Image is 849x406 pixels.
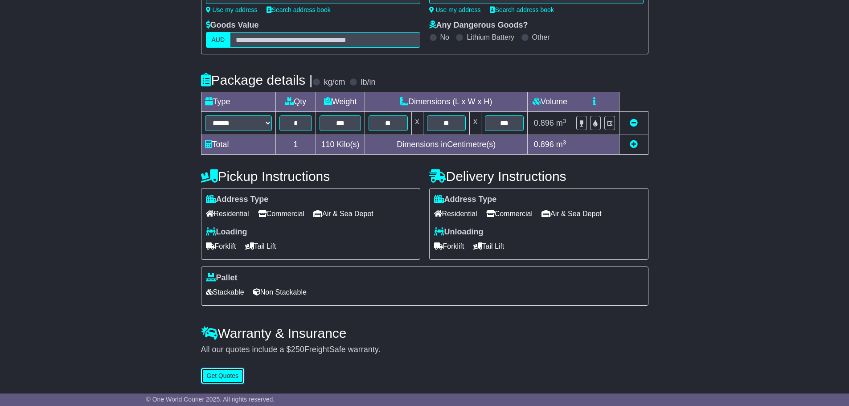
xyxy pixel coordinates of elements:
[206,32,231,48] label: AUD
[206,6,258,13] a: Use my address
[267,6,331,13] a: Search address book
[146,396,275,403] span: © One World Courier 2025. All rights reserved.
[486,207,533,221] span: Commercial
[245,239,276,253] span: Tail Lift
[316,135,365,155] td: Kilo(s)
[201,345,648,355] div: All our quotes include a $ FreightSafe warranty.
[469,112,481,135] td: x
[313,207,373,221] span: Air & Sea Depot
[201,92,275,112] td: Type
[206,195,269,205] label: Address Type
[321,140,335,149] span: 110
[361,78,375,87] label: lb/in
[429,6,481,13] a: Use my address
[206,285,244,299] span: Stackable
[201,368,245,384] button: Get Quotes
[490,6,554,13] a: Search address book
[411,112,423,135] td: x
[275,92,316,112] td: Qty
[467,33,514,41] label: Lithium Battery
[201,169,420,184] h4: Pickup Instructions
[630,119,638,127] a: Remove this item
[258,207,304,221] span: Commercial
[630,140,638,149] a: Add new item
[253,285,307,299] span: Non Stackable
[206,273,238,283] label: Pallet
[316,92,365,112] td: Weight
[206,227,247,237] label: Loading
[201,135,275,155] td: Total
[291,345,304,354] span: 250
[556,140,566,149] span: m
[434,195,497,205] label: Address Type
[434,239,464,253] span: Forklift
[528,92,572,112] td: Volume
[541,207,602,221] span: Air & Sea Depot
[324,78,345,87] label: kg/cm
[563,139,566,146] sup: 3
[532,33,550,41] label: Other
[440,33,449,41] label: No
[434,207,477,221] span: Residential
[563,118,566,124] sup: 3
[365,135,528,155] td: Dimensions in Centimetre(s)
[365,92,528,112] td: Dimensions (L x W x H)
[206,21,259,30] label: Goods Value
[275,135,316,155] td: 1
[434,227,484,237] label: Unloading
[556,119,566,127] span: m
[534,140,554,149] span: 0.896
[473,239,504,253] span: Tail Lift
[201,326,648,340] h4: Warranty & Insurance
[206,239,236,253] span: Forklift
[429,169,648,184] h4: Delivery Instructions
[206,207,249,221] span: Residential
[429,21,528,30] label: Any Dangerous Goods?
[534,119,554,127] span: 0.896
[201,73,313,87] h4: Package details |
